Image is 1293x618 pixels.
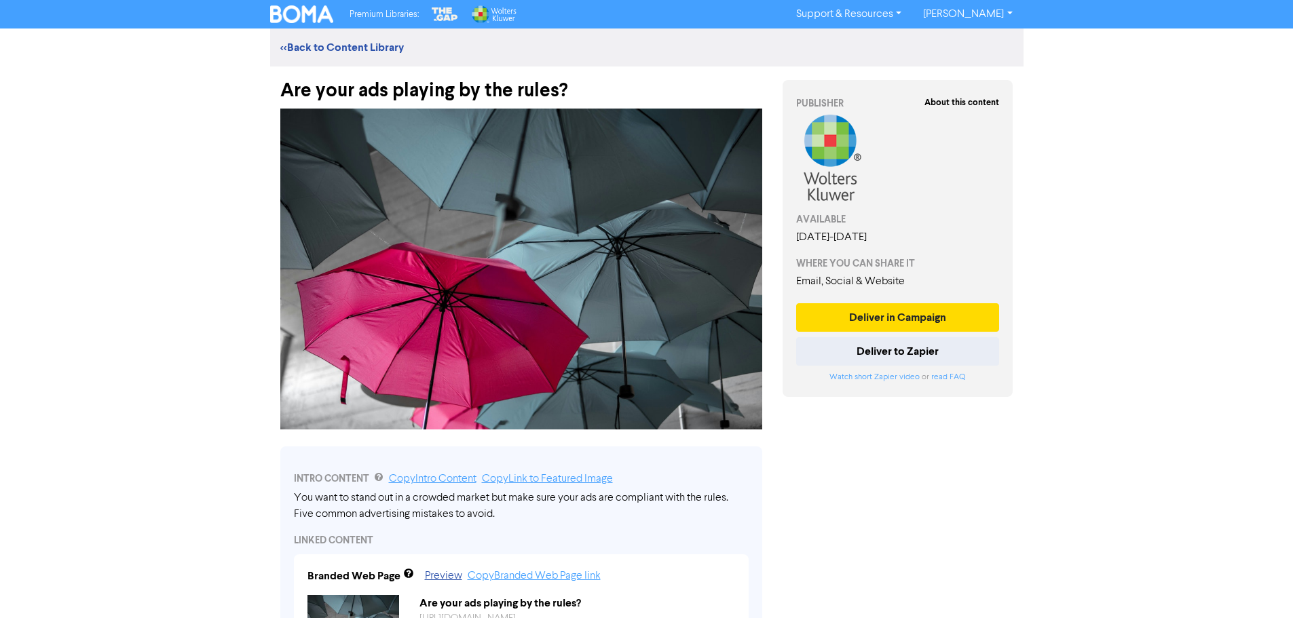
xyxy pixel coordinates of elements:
[468,571,601,581] a: Copy Branded Web Page link
[912,3,1023,25] a: [PERSON_NAME]
[425,571,462,581] a: Preview
[796,273,1000,290] div: Email, Social & Website
[931,373,965,381] a: read FAQ
[796,371,1000,383] div: or
[796,337,1000,366] button: Deliver to Zapier
[796,303,1000,332] button: Deliver in Campaign
[785,3,912,25] a: Support & Resources
[307,568,400,584] div: Branded Web Page
[280,41,404,54] a: <<Back to Content Library
[470,5,517,23] img: Wolters Kluwer
[430,5,460,23] img: The Gap
[270,5,334,23] img: BOMA Logo
[796,96,1000,111] div: PUBLISHER
[409,595,745,611] div: Are your ads playing by the rules?
[350,10,419,19] span: Premium Libraries:
[796,256,1000,271] div: WHERE YOU CAN SHARE IT
[796,229,1000,246] div: [DATE] - [DATE]
[829,373,920,381] a: Watch short Zapier video
[389,474,476,484] a: Copy Intro Content
[294,490,749,522] div: You want to stand out in a crowded market but make sure your ads are compliant with the rules. Fi...
[1225,553,1293,618] iframe: Chat Widget
[796,212,1000,227] div: AVAILABLE
[924,97,999,108] strong: About this content
[280,66,762,102] div: Are your ads playing by the rules?
[294,533,749,547] div: LINKED CONTENT
[294,471,749,487] div: INTRO CONTENT
[482,474,613,484] a: Copy Link to Featured Image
